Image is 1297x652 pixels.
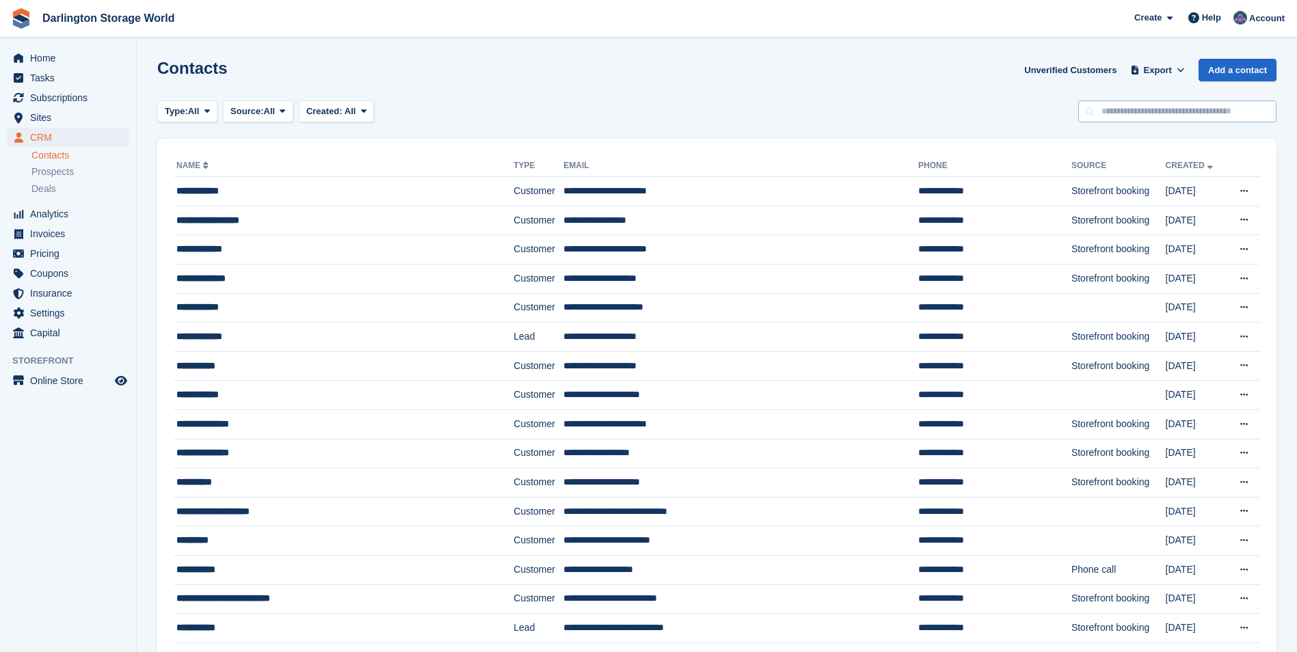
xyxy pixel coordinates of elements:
[1071,264,1166,293] td: Storefront booking
[513,526,563,556] td: Customer
[12,354,136,368] span: Storefront
[176,161,211,170] a: Name
[31,149,129,162] a: Contacts
[157,59,228,77] h1: Contacts
[1166,351,1226,381] td: [DATE]
[513,439,563,468] td: Customer
[1071,235,1166,264] td: Storefront booking
[513,381,563,410] td: Customer
[1071,351,1166,381] td: Storefront booking
[1166,409,1226,439] td: [DATE]
[1166,439,1226,468] td: [DATE]
[918,155,1071,177] th: Phone
[513,177,563,206] td: Customer
[264,105,276,118] span: All
[113,372,129,389] a: Preview store
[513,155,563,177] th: Type
[30,224,112,243] span: Invoices
[1071,555,1166,584] td: Phone call
[7,68,129,87] a: menu
[7,128,129,147] a: menu
[1166,323,1226,352] td: [DATE]
[1134,11,1162,25] span: Create
[1166,293,1226,323] td: [DATE]
[7,224,129,243] a: menu
[7,303,129,323] a: menu
[306,106,343,116] span: Created:
[513,293,563,323] td: Customer
[1166,206,1226,235] td: [DATE]
[513,468,563,498] td: Customer
[1166,584,1226,614] td: [DATE]
[30,88,112,107] span: Subscriptions
[513,264,563,293] td: Customer
[7,204,129,223] a: menu
[11,8,31,29] img: stora-icon-8386f47178a22dfd0bd8f6a31ec36ba5ce8667c1dd55bd0f319d3a0aa187defe.svg
[1071,323,1166,352] td: Storefront booking
[513,323,563,352] td: Lead
[30,244,112,263] span: Pricing
[30,264,112,283] span: Coupons
[165,105,188,118] span: Type:
[1071,177,1166,206] td: Storefront booking
[299,100,374,123] button: Created: All
[513,351,563,381] td: Customer
[1019,59,1122,81] a: Unverified Customers
[563,155,918,177] th: Email
[188,105,200,118] span: All
[7,88,129,107] a: menu
[513,497,563,526] td: Customer
[1202,11,1221,25] span: Help
[1166,555,1226,584] td: [DATE]
[30,303,112,323] span: Settings
[31,165,129,179] a: Prospects
[1166,614,1226,643] td: [DATE]
[1166,264,1226,293] td: [DATE]
[513,206,563,235] td: Customer
[1071,584,1166,614] td: Storefront booking
[1166,468,1226,498] td: [DATE]
[30,371,112,390] span: Online Store
[1166,526,1226,556] td: [DATE]
[30,204,112,223] span: Analytics
[230,105,263,118] span: Source:
[30,128,112,147] span: CRM
[1166,381,1226,410] td: [DATE]
[30,284,112,303] span: Insurance
[1199,59,1276,81] a: Add a contact
[513,235,563,264] td: Customer
[30,108,112,127] span: Sites
[30,323,112,342] span: Capital
[1249,12,1285,25] span: Account
[37,7,180,29] a: Darlington Storage World
[7,323,129,342] a: menu
[513,555,563,584] td: Customer
[345,106,356,116] span: All
[1071,468,1166,498] td: Storefront booking
[223,100,293,123] button: Source: All
[1144,64,1172,77] span: Export
[31,182,129,196] a: Deals
[1071,155,1166,177] th: Source
[513,409,563,439] td: Customer
[7,49,129,68] a: menu
[1166,161,1216,170] a: Created
[7,371,129,390] a: menu
[1166,177,1226,206] td: [DATE]
[7,264,129,283] a: menu
[1071,614,1166,643] td: Storefront booking
[1233,11,1247,25] img: Janine Watson
[1071,409,1166,439] td: Storefront booking
[1071,439,1166,468] td: Storefront booking
[157,100,217,123] button: Type: All
[7,108,129,127] a: menu
[30,68,112,87] span: Tasks
[1071,206,1166,235] td: Storefront booking
[1166,497,1226,526] td: [DATE]
[1127,59,1188,81] button: Export
[31,165,74,178] span: Prospects
[513,584,563,614] td: Customer
[30,49,112,68] span: Home
[1166,235,1226,264] td: [DATE]
[7,244,129,263] a: menu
